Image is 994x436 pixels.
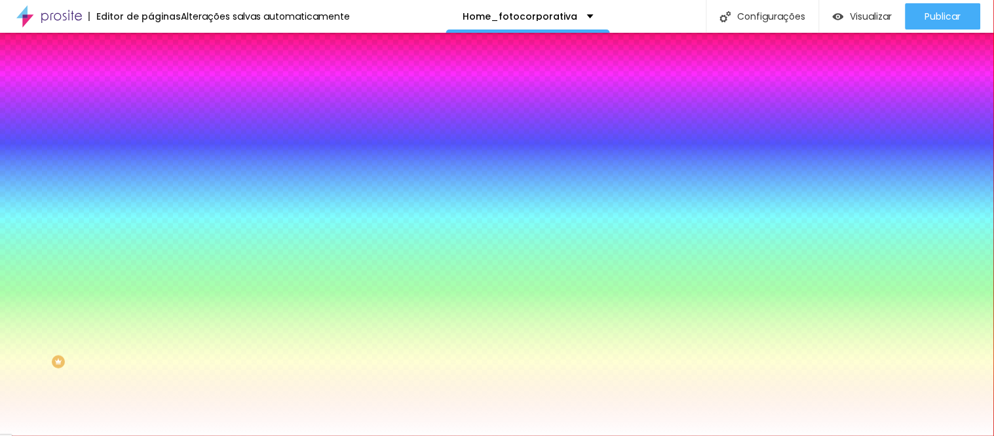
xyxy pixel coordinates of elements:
p: Home_fotocorporativa [463,12,577,21]
div: Editor de páginas [88,12,181,21]
div: Alterações salvas automaticamente [181,12,350,21]
button: Publicar [906,3,981,30]
span: Visualizar [851,11,892,22]
span: Publicar [925,11,961,22]
img: Icone [720,11,731,22]
button: Visualizar [820,3,906,30]
img: view-1.svg [833,11,844,22]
